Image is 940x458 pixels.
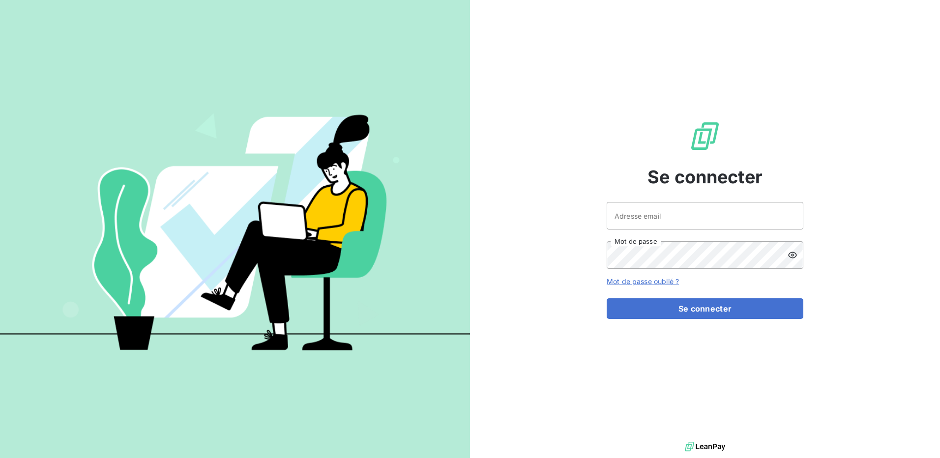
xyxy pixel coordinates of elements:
[685,439,725,454] img: logo
[647,164,763,190] span: Se connecter
[607,202,803,229] input: placeholder
[607,277,679,286] a: Mot de passe oublié ?
[689,120,721,152] img: Logo LeanPay
[607,298,803,319] button: Se connecter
